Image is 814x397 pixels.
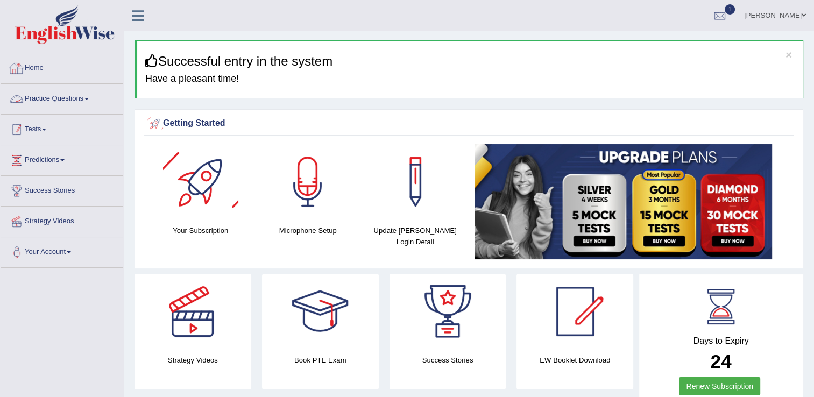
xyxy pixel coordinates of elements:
[651,336,791,346] h4: Days to Expiry
[262,355,379,366] h4: Book PTE Exam
[145,74,795,84] h4: Have a pleasant time!
[1,53,123,80] a: Home
[390,355,506,366] h4: Success Stories
[145,54,795,68] h3: Successful entry in the system
[1,176,123,203] a: Success Stories
[1,237,123,264] a: Your Account
[147,116,791,132] div: Getting Started
[516,355,633,366] h4: EW Booklet Download
[1,145,123,172] a: Predictions
[135,355,251,366] h4: Strategy Videos
[152,225,249,236] h4: Your Subscription
[367,225,464,247] h4: Update [PERSON_NAME] Login Detail
[725,4,735,15] span: 1
[475,144,772,259] img: small5.jpg
[1,207,123,233] a: Strategy Videos
[785,49,792,60] button: ×
[1,84,123,111] a: Practice Questions
[260,225,357,236] h4: Microphone Setup
[711,351,732,372] b: 24
[679,377,760,395] a: Renew Subscription
[1,115,123,141] a: Tests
